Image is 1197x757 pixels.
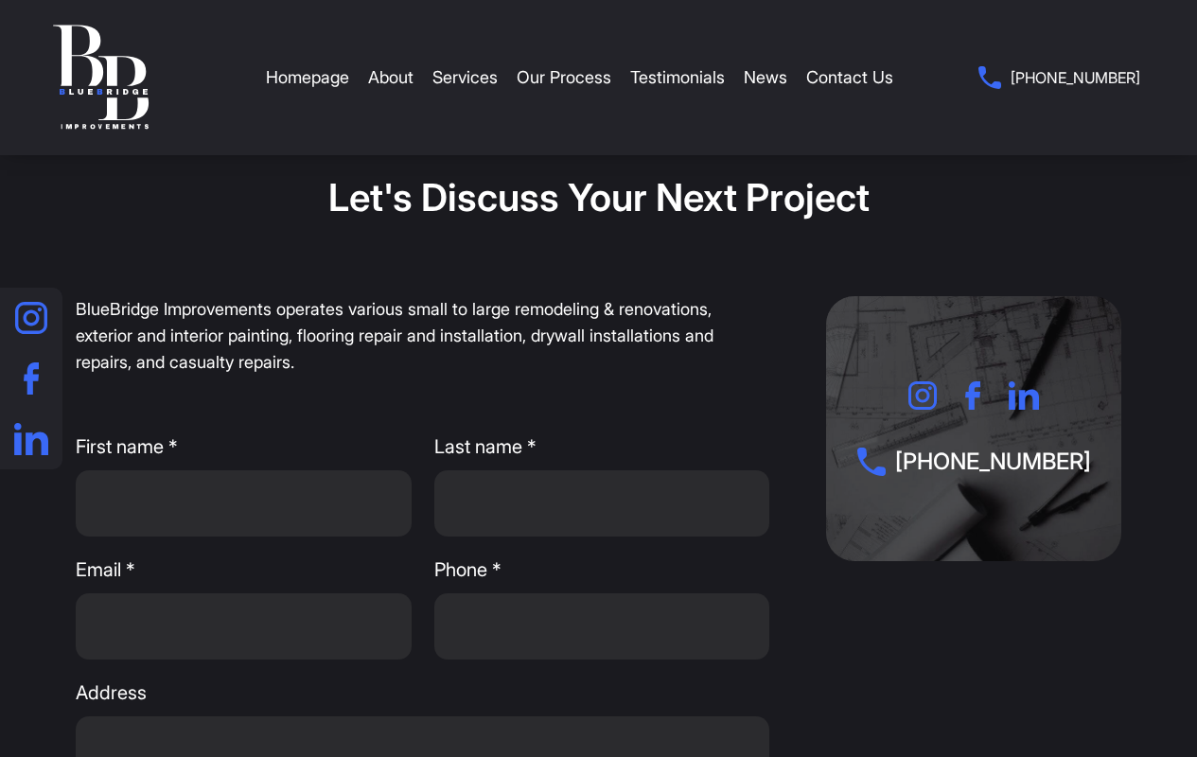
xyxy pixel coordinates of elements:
[517,49,611,106] a: Our Process
[434,470,770,537] input: Last name *
[76,296,769,376] div: BlueBridge Improvements operates various small to large remodeling & renovations, exterior and in...
[857,448,1091,476] a: [PHONE_NUMBER]
[434,593,770,660] input: Phone *
[76,470,412,537] input: First name *
[76,432,412,461] span: First name *
[76,175,1121,296] h2: Let's Discuss Your Next Project
[76,593,412,660] input: Email *
[368,49,414,106] a: About
[744,49,787,106] a: News
[630,49,725,106] a: Testimonials
[806,49,893,106] a: Contact Us
[432,49,498,106] a: Services
[266,49,349,106] a: Homepage
[978,64,1140,91] a: [PHONE_NUMBER]
[1011,64,1140,91] span: [PHONE_NUMBER]
[434,432,770,461] span: Last name *
[434,555,770,584] span: Phone *
[76,555,412,584] span: Email *
[76,678,769,707] span: Address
